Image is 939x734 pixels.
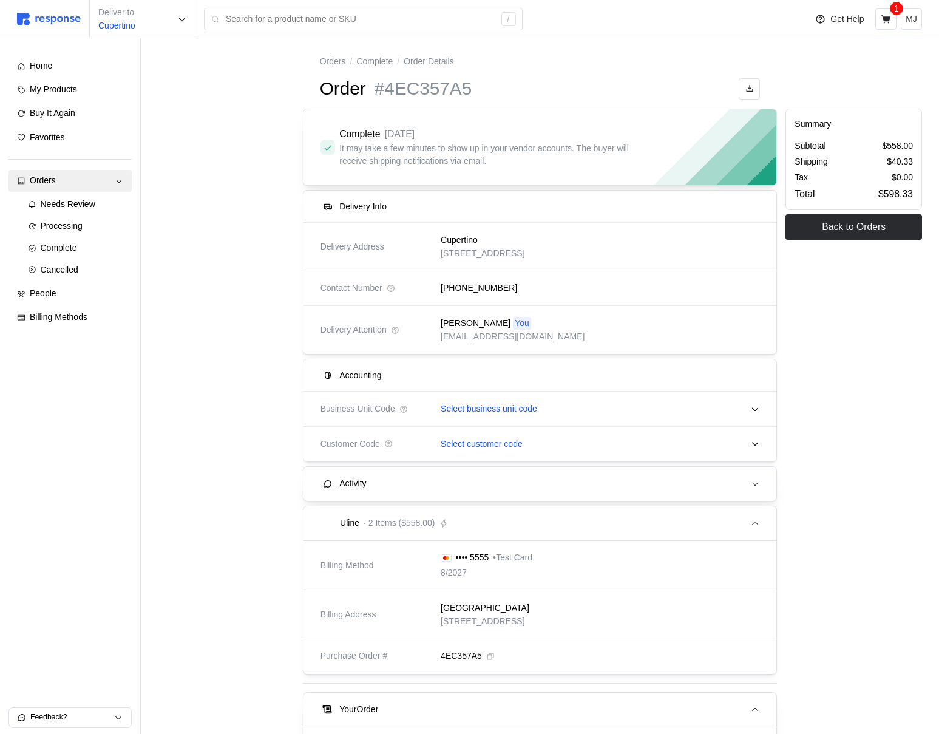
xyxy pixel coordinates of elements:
span: Needs Review [41,199,95,209]
button: Activity [303,467,777,501]
p: MJ [906,13,917,26]
p: •••• 5555 [456,551,489,565]
a: Orders [8,170,132,192]
span: Favorites [30,132,65,142]
img: svg%3e [17,13,81,25]
button: Get Help [808,8,871,31]
p: Back to Orders [822,219,886,234]
span: Cancelled [41,265,78,274]
button: YourOrder [303,693,777,727]
p: [STREET_ADDRESS] [441,615,529,628]
span: Contact Number [320,282,382,295]
a: Cancelled [19,259,132,281]
a: Favorites [8,127,132,149]
p: Deliver to [98,6,135,19]
p: Total [795,186,815,202]
p: Select business unit code [441,403,537,416]
span: People [30,288,56,298]
p: Feedback? [30,712,114,723]
h1: #4EC357A5 [375,77,472,101]
h4: Complete [339,127,380,141]
p: Shipping [795,155,828,169]
p: 1 [894,2,899,15]
p: Cupertino [98,19,135,33]
a: Needs Review [19,194,132,216]
div: Orders [30,174,110,188]
span: Delivery Address [320,240,384,254]
h5: Accounting [339,369,381,382]
input: Search for a product name or SKU [226,8,495,30]
p: You [515,317,529,330]
a: Billing Methods [8,307,132,328]
p: $598.33 [878,186,913,202]
span: My Products [30,84,77,94]
p: [GEOGRAPHIC_DATA] [441,602,529,615]
span: Processing [41,221,83,231]
p: Subtotal [795,140,825,153]
span: Billing Address [320,608,376,622]
h5: Your Order [339,703,378,716]
p: $558.00 [882,140,913,153]
p: Order Details [404,55,453,69]
a: Home [8,55,132,77]
p: [DATE] [385,126,415,141]
p: It may take a few minutes to show up in your vendor accounts. The buyer will receive shipping not... [339,142,649,168]
a: Buy It Again [8,103,132,124]
p: Cupertino [441,234,478,247]
p: $0.00 [892,171,913,185]
span: Billing Method [320,559,374,573]
p: / [350,55,353,69]
a: Complete [356,55,393,69]
p: Select customer code [441,438,523,451]
h5: Summary [795,118,913,131]
span: Home [30,61,52,70]
button: MJ [901,8,922,30]
p: Uline [340,517,359,530]
button: Feedback? [9,708,131,727]
div: Uline· 2 Items ($558.00) [303,541,777,674]
p: [STREET_ADDRESS] [441,247,524,260]
p: 4EC357A5 [441,650,482,663]
a: Complete [19,237,132,259]
p: / [397,55,399,69]
p: [EMAIL_ADDRESS][DOMAIN_NAME] [441,330,585,344]
img: svg%3e [441,554,452,562]
h5: Delivery Info [339,200,387,213]
a: Processing [19,216,132,237]
span: Delivery Attention [320,324,387,337]
p: Tax [795,171,808,185]
span: Business Unit Code [320,403,395,416]
a: My Products [8,79,132,101]
p: 8/2027 [441,566,467,580]
span: Billing Methods [30,312,87,322]
h5: Activity [339,477,366,490]
button: Uline· 2 Items ($558.00) [303,506,777,540]
p: • Test Card [493,551,532,565]
p: Get Help [830,13,864,26]
a: People [8,283,132,305]
span: Complete [41,243,77,253]
a: Orders [320,55,346,69]
p: [PERSON_NAME] [441,317,510,330]
span: Purchase Order # [320,650,388,663]
span: Buy It Again [30,108,75,118]
p: [PHONE_NUMBER] [441,282,517,295]
p: · 2 Items ($558.00) [364,517,435,530]
h1: Order [320,77,366,101]
span: Customer Code [320,438,380,451]
p: $40.33 [887,155,913,169]
div: / [501,12,516,27]
button: Back to Orders [785,214,922,240]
